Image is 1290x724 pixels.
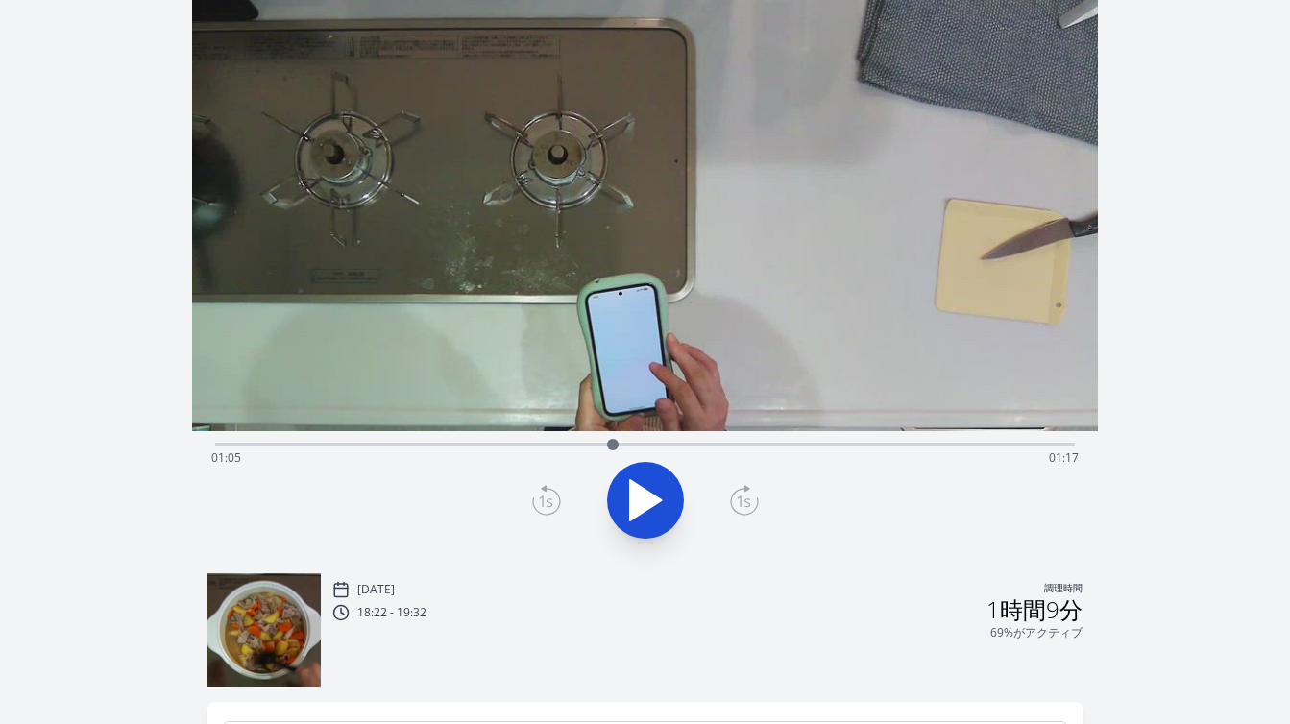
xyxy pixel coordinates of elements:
font: 69%がアクティブ [990,624,1083,640]
font: 調理時間 [1044,582,1083,594]
font: 01:17 [1049,449,1079,466]
font: [DATE] [357,581,395,597]
img: 250918092343_thumb.jpeg [207,573,321,687]
font: 1時間9分 [986,593,1083,625]
font: 01:05 [211,449,241,466]
font: 18:22 - 19:32 [357,604,426,620]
